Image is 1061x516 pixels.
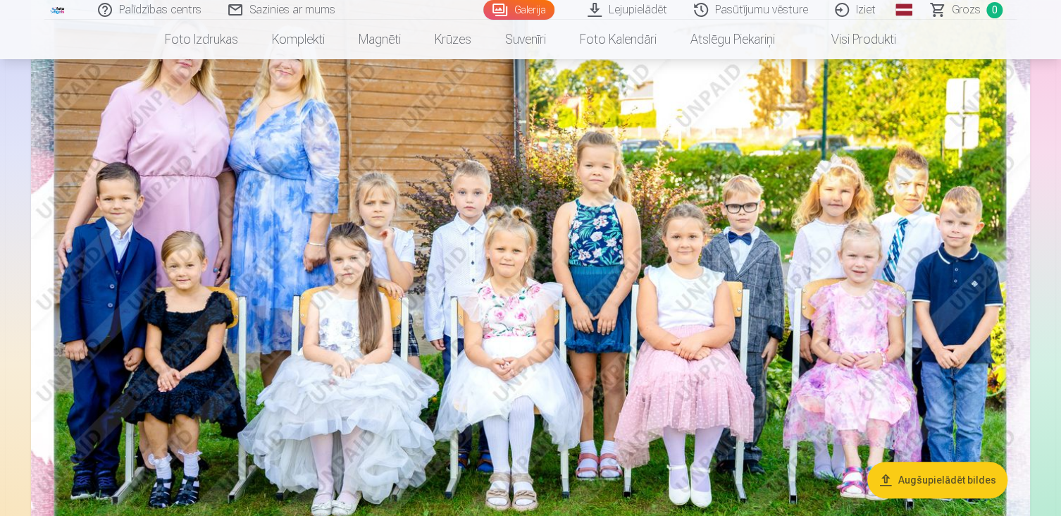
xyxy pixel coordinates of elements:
[342,20,418,59] a: Magnēti
[792,20,913,59] a: Visi produkti
[488,20,563,59] a: Suvenīri
[50,6,66,14] img: /fa1
[148,20,255,59] a: Foto izdrukas
[255,20,342,59] a: Komplekti
[952,1,981,18] span: Grozs
[674,20,792,59] a: Atslēgu piekariņi
[986,2,1003,18] span: 0
[563,20,674,59] a: Foto kalendāri
[418,20,488,59] a: Krūzes
[867,462,1007,499] button: Augšupielādēt bildes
